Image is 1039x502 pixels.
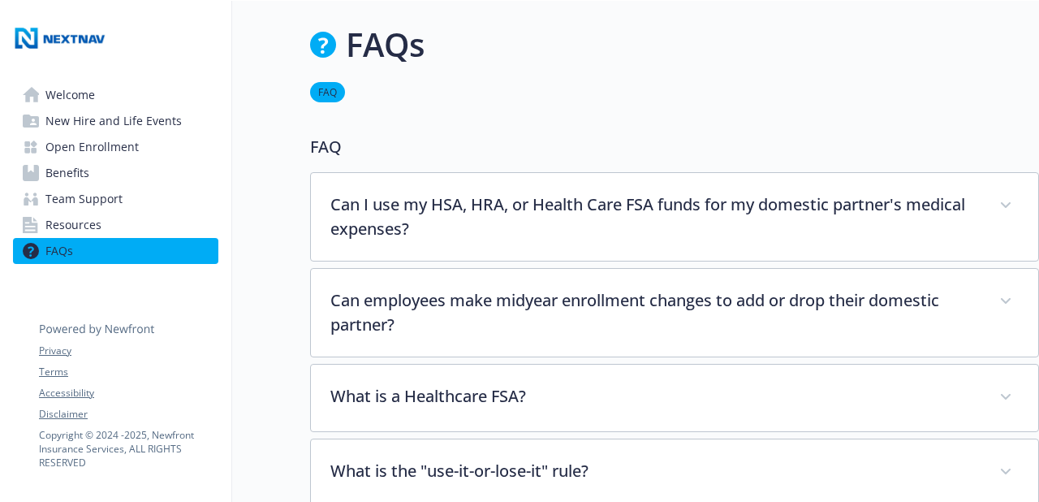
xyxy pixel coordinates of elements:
[39,344,218,358] a: Privacy
[13,238,218,264] a: FAQs
[13,186,218,212] a: Team Support
[39,386,218,400] a: Accessibility
[45,82,95,108] span: Welcome
[311,173,1038,261] div: Can I use my HSA, HRA, or Health Care FSA funds for my domestic partner's medical expenses?
[330,193,980,241] p: Can I use my HSA, HRA, or Health Care FSA funds for my domestic partner's medical expenses?
[39,365,218,379] a: Terms
[330,384,980,409] p: What is a Healthcare FSA?
[311,365,1038,431] div: What is a Healthcare FSA?
[310,84,345,99] a: FAQ
[13,108,218,134] a: New Hire and Life Events
[310,135,1039,159] p: FAQ
[39,428,218,470] p: Copyright © 2024 - 2025 , Newfront Insurance Services, ALL RIGHTS RESERVED
[45,238,73,264] span: FAQs
[13,82,218,108] a: Welcome
[45,134,139,160] span: Open Enrollment
[45,186,123,212] span: Team Support
[45,108,182,134] span: New Hire and Life Events
[45,212,101,238] span: Resources
[346,20,425,69] h1: FAQs
[13,134,218,160] a: Open Enrollment
[330,459,980,483] p: What is the "use-it-or-lose-it" rule?
[311,269,1038,357] div: Can employees make midyear enrollment changes to add or drop their domestic partner?
[330,288,980,337] p: Can employees make midyear enrollment changes to add or drop their domestic partner?
[13,160,218,186] a: Benefits
[39,407,218,422] a: Disclaimer
[13,212,218,238] a: Resources
[45,160,89,186] span: Benefits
